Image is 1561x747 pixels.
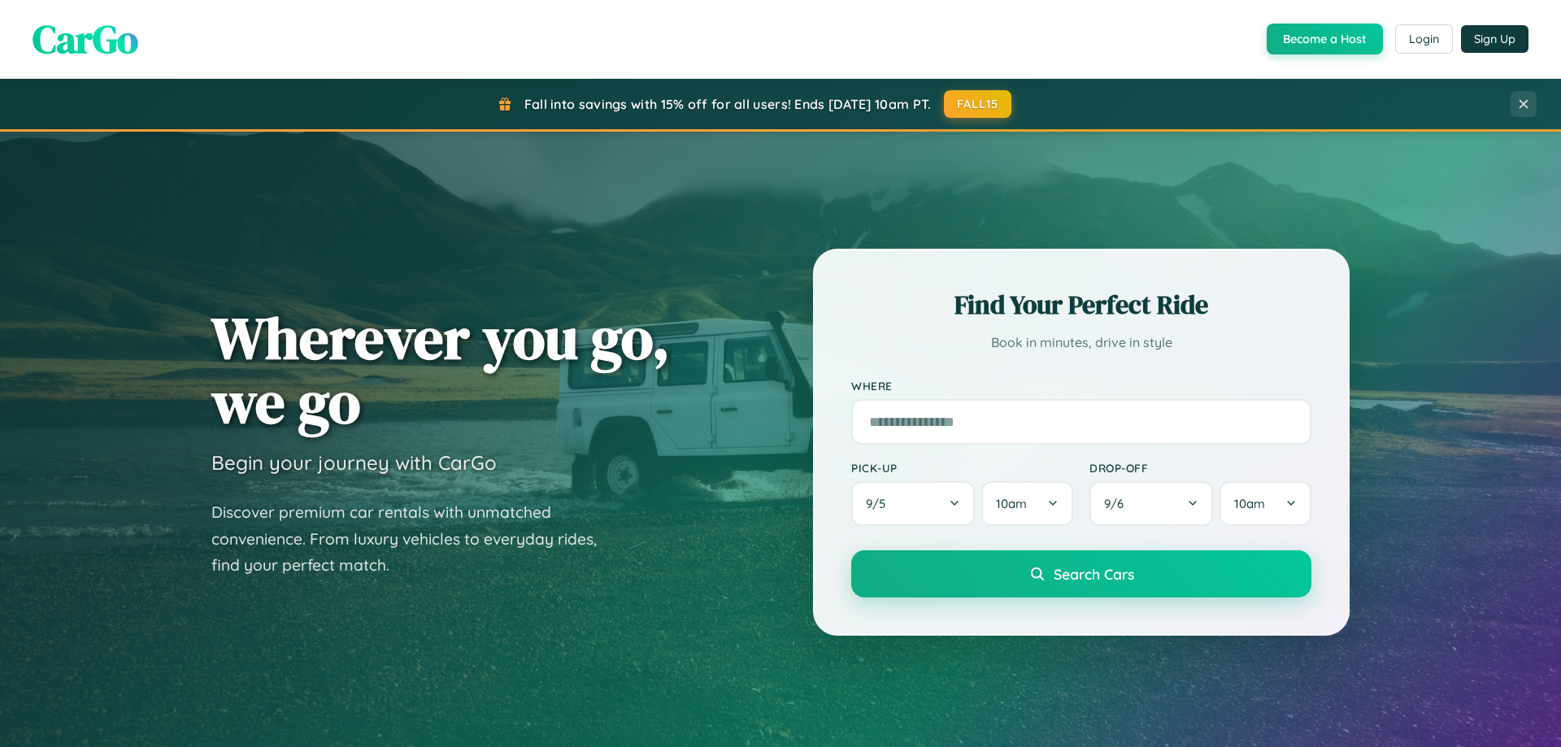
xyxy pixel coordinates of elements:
[1104,496,1132,511] span: 9 / 6
[524,96,932,112] span: Fall into savings with 15% off for all users! Ends [DATE] 10am PT.
[1089,481,1213,526] button: 9/6
[211,450,497,475] h3: Begin your journey with CarGo
[851,379,1311,393] label: Where
[944,90,1012,118] button: FALL15
[33,12,138,66] span: CarGo
[981,481,1073,526] button: 10am
[1234,496,1265,511] span: 10am
[1054,565,1134,583] span: Search Cars
[851,481,975,526] button: 9/5
[211,499,618,579] p: Discover premium car rentals with unmatched convenience. From luxury vehicles to everyday rides, ...
[1395,24,1453,54] button: Login
[866,496,894,511] span: 9 / 5
[851,550,1311,597] button: Search Cars
[1089,461,1311,475] label: Drop-off
[1220,481,1311,526] button: 10am
[851,287,1311,323] h2: Find Your Perfect Ride
[211,306,670,434] h1: Wherever you go, we go
[851,461,1073,475] label: Pick-up
[1461,25,1528,53] button: Sign Up
[1267,24,1383,54] button: Become a Host
[851,331,1311,354] p: Book in minutes, drive in style
[996,496,1027,511] span: 10am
